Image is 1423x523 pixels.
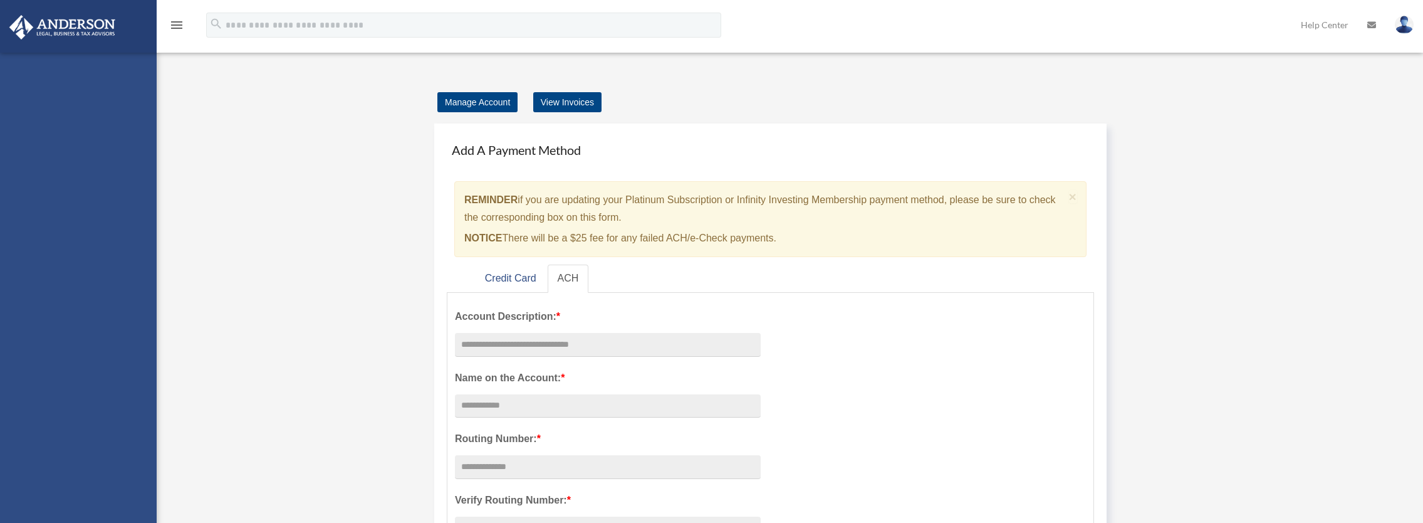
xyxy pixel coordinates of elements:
label: Routing Number: [455,430,761,448]
label: Account Description: [455,308,761,325]
a: Manage Account [437,92,518,112]
div: if you are updating your Platinum Subscription or Infinity Investing Membership payment method, p... [454,181,1087,257]
a: ACH [548,265,589,293]
p: There will be a $25 fee for any failed ACH/e-Check payments. [464,230,1064,247]
strong: REMINDER [464,194,518,205]
a: menu [169,22,184,33]
button: Close [1069,190,1077,203]
label: Name on the Account: [455,369,761,387]
label: Verify Routing Number: [455,492,761,509]
img: User Pic [1395,16,1414,34]
strong: NOTICE [464,233,502,243]
img: Anderson Advisors Platinum Portal [6,15,119,40]
a: Credit Card [475,265,546,293]
i: menu [169,18,184,33]
span: × [1069,189,1077,204]
h4: Add A Payment Method [447,136,1094,164]
i: search [209,17,223,31]
a: View Invoices [533,92,602,112]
